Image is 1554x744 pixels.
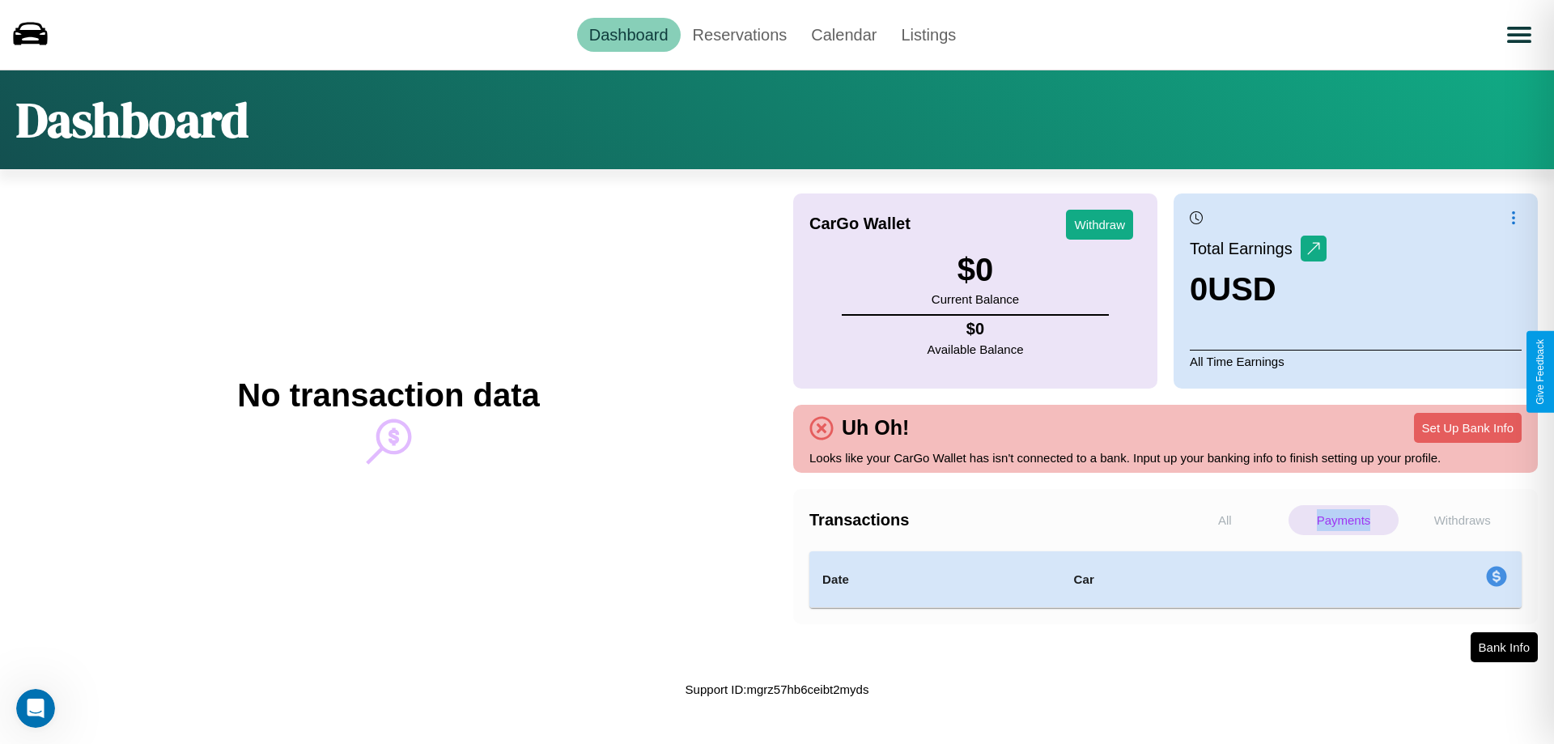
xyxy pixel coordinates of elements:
h3: 0 USD [1190,271,1327,308]
p: Payments [1289,505,1399,535]
div: Give Feedback [1535,339,1546,405]
p: Available Balance [928,338,1024,360]
button: Bank Info [1471,632,1538,662]
p: Current Balance [932,288,1019,310]
h4: Uh Oh! [834,416,917,440]
p: Total Earnings [1190,234,1301,263]
a: Reservations [681,18,800,52]
p: Withdraws [1407,505,1518,535]
button: Set Up Bank Info [1414,413,1522,443]
h1: Dashboard [16,87,248,153]
h4: Car [1073,570,1269,589]
a: Listings [889,18,968,52]
h4: Transactions [809,511,1165,529]
button: Open menu [1497,12,1542,57]
p: Looks like your CarGo Wallet has isn't connected to a bank. Input up your banking info to finish ... [809,447,1522,469]
h3: $ 0 [932,252,1019,288]
h4: Date [822,570,1047,589]
p: All [1170,505,1280,535]
table: simple table [809,551,1522,608]
button: Withdraw [1066,210,1133,240]
a: Dashboard [577,18,681,52]
h4: CarGo Wallet [809,215,911,233]
a: Calendar [799,18,889,52]
h4: $ 0 [928,320,1024,338]
p: Support ID: mgrz57hb6ceibt2myds [686,678,869,700]
iframe: Intercom live chat [16,689,55,728]
p: All Time Earnings [1190,350,1522,372]
h2: No transaction data [237,377,539,414]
